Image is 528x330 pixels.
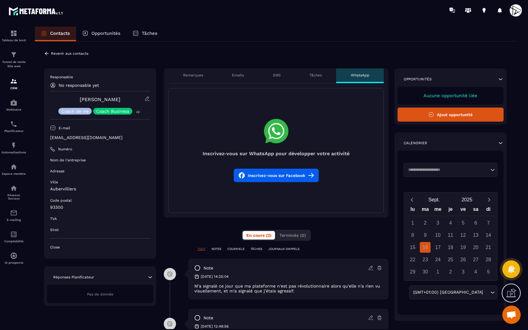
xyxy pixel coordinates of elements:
[268,247,299,251] p: JOURNAUX D'APPELS
[398,108,504,122] button: Ajout opportunité
[502,306,521,324] div: Ouvrir le chat
[2,151,26,154] p: Automatisations
[183,73,203,78] p: Remarques
[10,120,17,128] img: scheduler
[10,231,17,238] img: accountant
[458,266,468,277] div: 3
[433,254,443,265] div: 24
[420,254,431,265] div: 23
[10,30,17,37] img: formation
[50,135,150,141] p: [EMAIL_ADDRESS][DOMAIN_NAME]
[134,109,142,115] p: +2
[10,142,17,149] img: automations
[433,242,443,253] div: 17
[419,205,431,216] div: ma
[2,94,26,116] a: automationsautomationsWebinaire
[10,163,17,170] img: automations
[50,204,150,210] p: 93300
[406,218,495,277] div: Calendar days
[91,31,120,36] p: Opportunités
[407,266,418,277] div: 29
[80,97,120,102] a: [PERSON_NAME]
[445,266,456,277] div: 2
[2,159,26,180] a: automationsautomationsEspace membre
[471,266,481,277] div: 4
[406,205,419,216] div: lu
[276,231,310,240] button: Terminés (0)
[2,38,26,42] p: Tableau de bord
[483,266,494,277] div: 5
[406,196,418,204] button: Previous month
[50,245,150,250] p: Close
[10,185,17,192] img: social-network
[433,218,443,228] div: 3
[404,141,427,145] p: Calendrier
[50,186,150,192] p: Aubervilliers
[458,218,468,228] div: 5
[59,126,70,130] p: E-mail
[227,247,244,251] p: COURRIELS
[404,77,432,82] p: Opportunités
[2,86,26,90] p: CRM
[2,193,26,200] p: Réseaux Sociaux
[2,116,26,137] a: schedulerschedulerPlanificateur
[211,247,221,251] p: NOTES
[420,266,431,277] div: 30
[50,216,57,221] p: TVA
[201,274,229,279] p: [DATE] 14:25:04
[2,129,26,133] p: Planificateur
[2,240,26,243] p: Comptabilité
[50,31,70,36] p: Contacts
[246,233,271,238] span: En cours (2)
[53,275,94,280] p: Réponses Planificateur
[204,315,213,321] p: note
[471,230,481,240] div: 13
[2,108,26,111] p: Webinaire
[10,209,17,217] img: email
[420,218,431,228] div: 2
[420,242,431,253] div: 16
[2,261,26,264] p: IA prospects
[471,242,481,253] div: 20
[50,227,59,232] p: Siret
[251,247,262,251] p: TÂCHES
[458,254,468,265] div: 26
[407,230,418,240] div: 8
[2,137,26,159] a: automationsautomationsAutomatisations
[35,27,76,41] a: Contacts
[10,252,17,259] img: automations
[445,254,456,265] div: 25
[406,205,495,277] div: Calendar wrapper
[351,73,369,78] p: WhatsApp
[59,83,99,88] p: No responsable yet
[279,233,306,238] span: Terminés (0)
[197,247,205,251] p: TOUT
[433,266,443,277] div: 1
[483,242,494,253] div: 21
[194,284,382,293] p: M'a signalé ce jour que ma plateforme n'est pas révolutionnaire alors qu'elle n'a rien vu visuell...
[169,151,383,156] h4: Inscrivez-vous sur WhatsApp pour développer votre activité
[483,254,494,265] div: 28
[445,242,456,253] div: 18
[406,167,489,173] input: Search for option
[2,73,26,94] a: formationformationCRM
[50,75,150,79] p: Responsable
[142,31,157,36] p: Tâches
[482,205,495,216] div: di
[407,254,418,265] div: 22
[445,218,456,228] div: 4
[2,218,26,222] p: E-mailing
[412,289,484,296] span: (GMT+01:00) [GEOGRAPHIC_DATA]
[433,230,443,240] div: 10
[483,218,494,228] div: 7
[444,205,457,216] div: je
[2,226,26,248] a: accountantaccountantComptabilité
[50,198,72,203] p: Code postal
[50,180,58,185] p: Ville
[483,196,495,204] button: Next month
[404,93,497,98] p: Aucune opportunité liée
[431,205,444,216] div: me
[50,158,86,163] p: Nom de l'entreprise
[407,242,418,253] div: 15
[458,230,468,240] div: 12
